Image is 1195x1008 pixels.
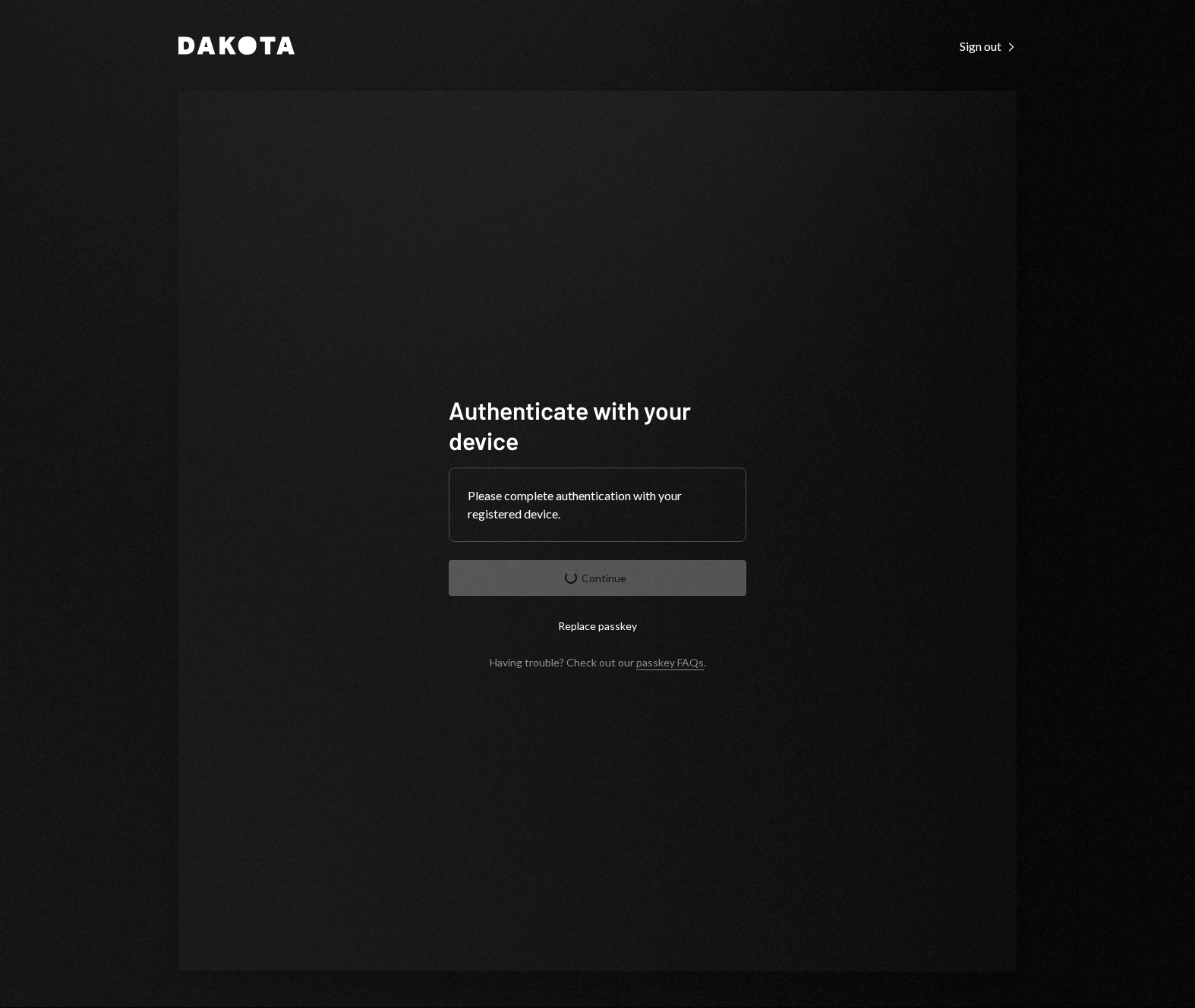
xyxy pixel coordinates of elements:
[636,656,704,670] a: passkey FAQs
[449,608,746,644] button: Replace passkey
[960,39,1017,54] div: Sign out
[468,487,727,523] div: Please complete authentication with your registered device.
[449,395,746,455] h1: Authenticate with your device
[960,37,1017,54] a: Sign out
[490,656,706,669] div: Having trouble? Check out our .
